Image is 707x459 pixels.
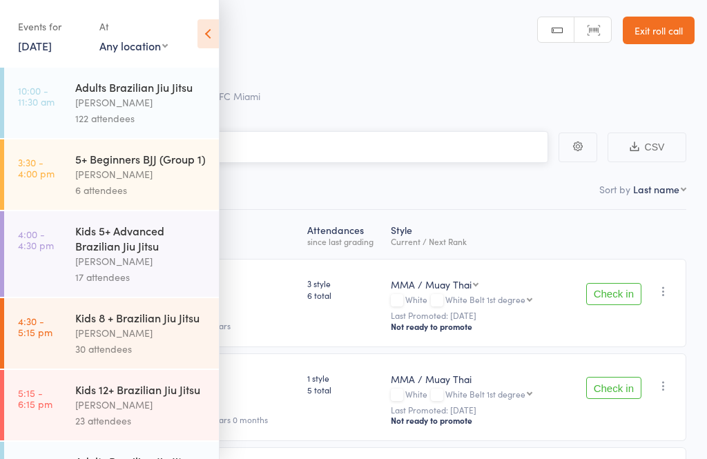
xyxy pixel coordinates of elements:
[4,298,219,369] a: 4:30 -5:15 pmKids 8 + Brazilian Jiu Jitsu[PERSON_NAME]30 attendees
[4,211,219,297] a: 4:00 -4:30 pmKids 5+ Advanced Brazilian Jiu Jitsu[PERSON_NAME]17 attendees
[99,15,168,38] div: At
[75,253,207,269] div: [PERSON_NAME]
[18,387,52,409] time: 5:15 - 6:15 pm
[75,382,207,397] div: Kids 12+ Brazilian Jiu Jitsu
[75,397,207,413] div: [PERSON_NAME]
[445,389,525,398] div: White Belt 1st degree
[599,182,630,196] label: Sort by
[391,405,565,415] small: Last Promoted: [DATE]
[75,110,207,126] div: 122 attendees
[391,389,565,401] div: White
[391,321,565,332] div: Not ready to promote
[18,228,54,251] time: 4:00 - 4:30 pm
[18,38,52,53] a: [DATE]
[75,223,207,253] div: Kids 5+ Advanced Brazilian Jiu Jitsu
[391,277,472,291] div: MMA / Muay Thai
[18,15,86,38] div: Events for
[633,182,679,196] div: Last name
[75,166,207,182] div: [PERSON_NAME]
[302,216,386,253] div: Atten­dances
[219,89,260,103] span: FC Miami
[4,139,219,210] a: 3:30 -4:00 pm5+ Beginners BJJ (Group 1)[PERSON_NAME]6 attendees
[18,85,55,107] time: 10:00 - 11:30 am
[608,133,686,162] button: CSV
[75,310,207,325] div: Kids 8 + Brazilian Jiu Jitsu
[445,295,525,304] div: White Belt 1st degree
[18,315,52,338] time: 4:30 - 5:15 pm
[4,68,219,138] a: 10:00 -11:30 amAdults Brazilian Jiu Jitsu[PERSON_NAME]122 attendees
[391,311,565,320] small: Last Promoted: [DATE]
[623,17,695,44] a: Exit roll call
[586,377,641,399] button: Check in
[586,283,641,305] button: Check in
[75,151,207,166] div: 5+ Beginners BJJ (Group 1)
[4,370,219,440] a: 5:15 -6:15 pmKids 12+ Brazilian Jiu Jitsu[PERSON_NAME]23 attendees
[18,157,55,179] time: 3:30 - 4:00 pm
[385,216,571,253] div: Style
[75,413,207,429] div: 23 attendees
[307,372,380,384] span: 1 style
[99,38,168,53] div: Any location
[21,131,548,163] input: Search by name
[75,269,207,285] div: 17 attendees
[75,79,207,95] div: Adults Brazilian Jiu Jitsu
[75,341,207,357] div: 30 attendees
[75,325,207,341] div: [PERSON_NAME]
[391,295,565,306] div: White
[307,237,380,246] div: since last grading
[391,372,565,386] div: MMA / Muay Thai
[307,277,380,289] span: 3 style
[391,415,565,426] div: Not ready to promote
[307,289,380,301] span: 6 total
[75,182,207,198] div: 6 attendees
[391,237,565,246] div: Current / Next Rank
[75,95,207,110] div: [PERSON_NAME]
[307,384,380,395] span: 5 total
